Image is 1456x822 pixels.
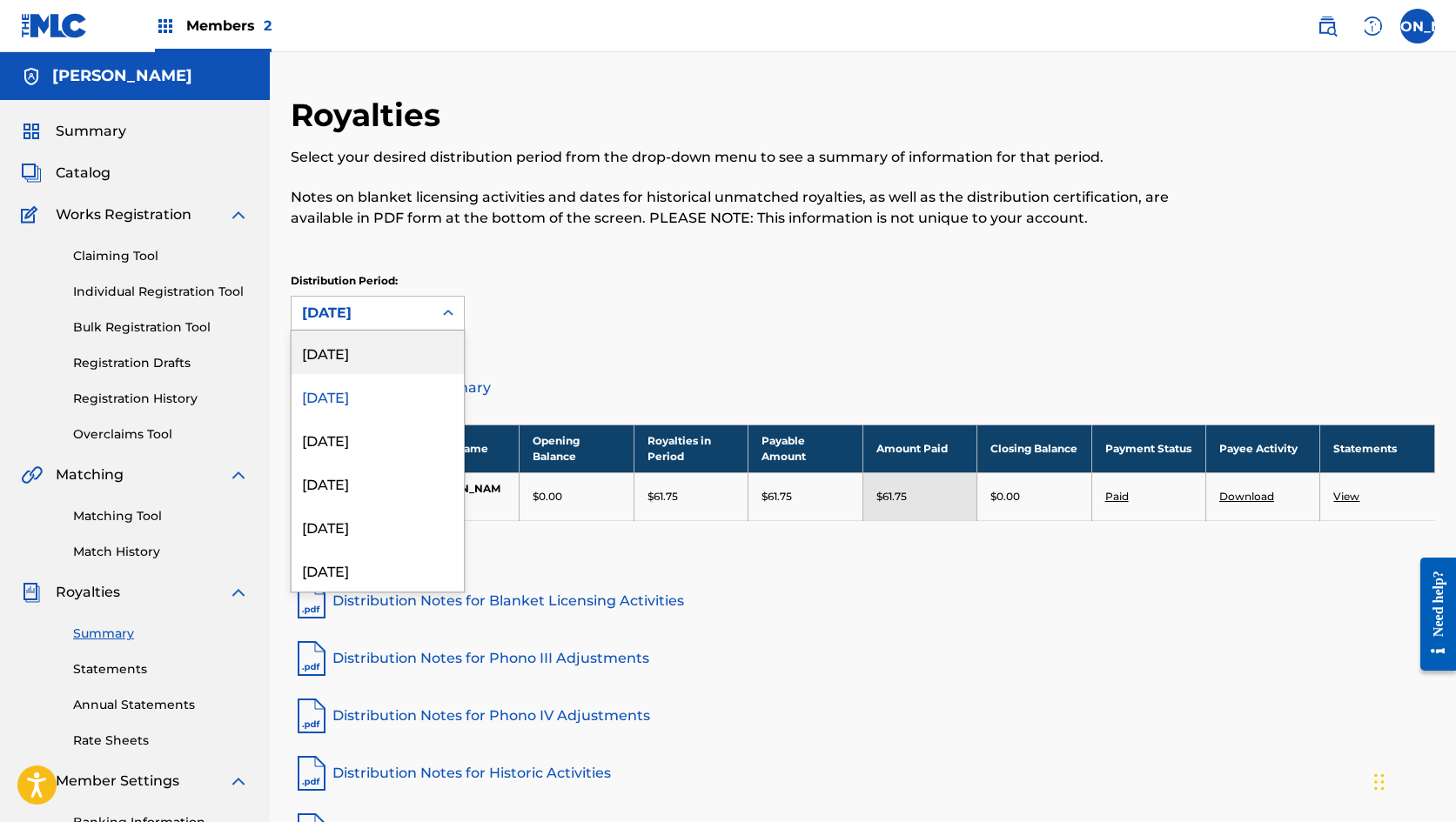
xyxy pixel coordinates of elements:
[73,354,249,372] a: Registration Drafts
[291,752,332,794] img: pdf
[73,318,249,337] a: Bulk Registration Tool
[186,16,272,36] span: Members
[73,543,249,561] a: Match History
[977,424,1091,472] th: Closing Balance
[302,303,422,324] div: [DATE]
[292,418,464,461] div: [DATE]
[291,367,1435,409] a: Distribution Summary
[73,390,249,408] a: Registration History
[264,17,272,34] span: 2
[1355,9,1390,43] div: Help
[1219,490,1274,503] a: Download
[56,204,191,225] span: Works Registration
[56,163,111,184] span: Catalog
[291,638,332,679] img: pdf
[990,489,1020,505] p: $0.00
[533,489,562,505] p: $0.00
[1317,16,1338,37] img: search
[1206,424,1320,472] th: Payee Activity
[73,660,249,678] a: Statements
[291,187,1172,229] p: Notes on blanket licensing activities and dates for historical unmatched royalties, as well as th...
[1400,9,1435,43] div: User Menu
[56,464,124,485] span: Matching
[634,424,748,472] th: Royalties in Period
[291,580,332,622] img: pdf
[228,204,249,225] img: expand
[56,771,179,792] span: Member Settings
[291,96,449,135] h2: Royalties
[291,147,1172,168] p: Select your desired distribution period from the drop-down menu to see a summary of information f...
[21,204,44,225] img: Works Registration
[73,625,249,643] a: Summary
[1374,756,1385,808] div: Drag
[21,121,126,142] a: SummarySummary
[876,489,907,505] p: $61.75
[21,13,88,38] img: MLC Logo
[52,66,192,86] h5: CORY QUINTARD
[762,489,792,505] p: $61.75
[155,16,176,37] img: Top Rightsholders
[228,582,249,603] img: expand
[73,696,249,714] a: Annual Statements
[228,464,249,485] img: expand
[291,695,332,737] img: pdf
[1105,490,1129,503] a: Paid
[21,771,42,792] img: Member Settings
[1091,424,1205,472] th: Payment Status
[292,331,464,374] div: [DATE]
[862,424,976,472] th: Amount Paid
[292,461,464,505] div: [DATE]
[73,732,249,750] a: Rate Sheets
[291,752,1435,794] a: Distribution Notes for Historic Activities
[292,505,464,548] div: [DATE]
[291,638,1435,679] a: Distribution Notes for Phono III Adjustments
[292,374,464,418] div: [DATE]
[56,121,126,142] span: Summary
[21,163,111,184] a: CatalogCatalog
[291,580,1435,622] a: Distribution Notes for Blanket Licensing Activities
[21,163,42,184] img: Catalog
[647,489,678,505] p: $61.75
[228,771,249,792] img: expand
[1310,9,1345,43] a: Public Search
[292,548,464,591] div: [DATE]
[21,66,42,87] img: Accounts
[56,582,120,603] span: Royalties
[520,424,634,472] th: Opening Balance
[73,283,249,301] a: Individual Registration Tool
[1407,543,1456,686] iframe: Resource Center
[291,273,465,289] p: Distribution Period:
[1369,738,1456,822] iframe: Chat Widget
[1333,490,1359,503] a: View
[748,424,862,472] th: Payable Amount
[21,121,42,142] img: Summary
[1362,16,1383,37] img: help
[291,695,1435,737] a: Distribution Notes for Phono IV Adjustments
[1320,424,1435,472] th: Statements
[73,425,249,444] a: Overclaims Tool
[73,507,249,525] a: Matching Tool
[21,582,42,603] img: Royalties
[73,247,249,265] a: Claiming Tool
[21,464,43,485] img: Matching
